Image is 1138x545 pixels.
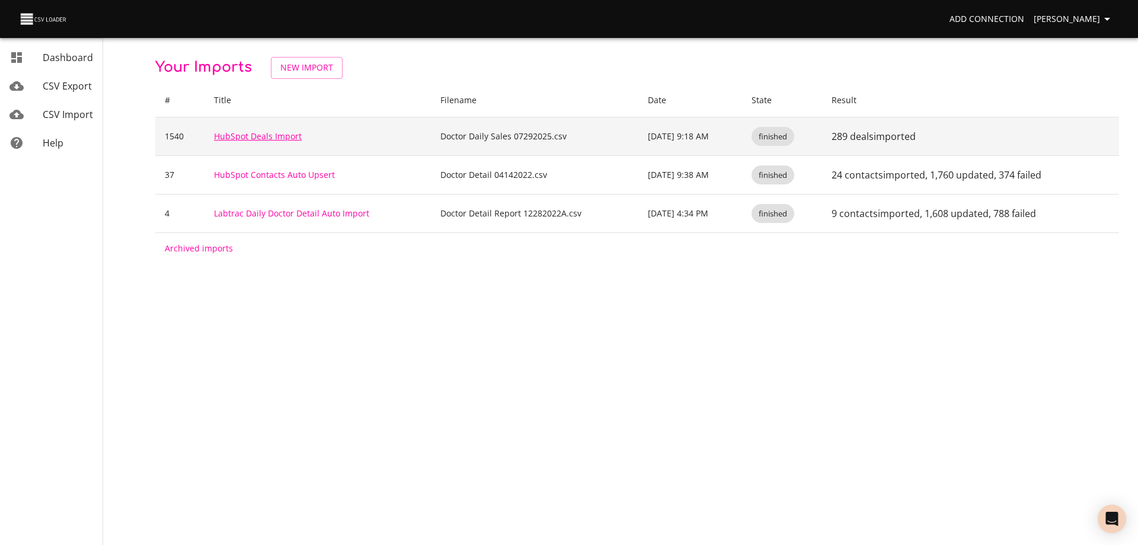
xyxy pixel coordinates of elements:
[431,117,638,155] td: Doctor Daily Sales 07292025.csv
[945,8,1029,30] a: Add Connection
[43,136,63,149] span: Help
[638,155,742,194] td: [DATE] 9:38 AM
[1029,8,1119,30] button: [PERSON_NAME]
[638,117,742,155] td: [DATE] 9:18 AM
[204,84,431,117] th: Title
[43,108,93,121] span: CSV Import
[271,57,343,79] a: New Import
[155,194,204,232] td: 4
[822,84,1119,117] th: Result
[431,155,638,194] td: Doctor Detail 04142022.csv
[165,243,233,254] a: Archived imports
[19,11,69,27] img: CSV Loader
[832,129,1110,144] p: 289 deals imported
[752,131,794,142] span: finished
[742,84,822,117] th: State
[431,194,638,232] td: Doctor Detail Report 12282022A.csv
[1034,12,1114,27] span: [PERSON_NAME]
[832,206,1110,221] p: 9 contacts imported , 1,608 updated , 788 failed
[155,84,204,117] th: #
[752,170,794,181] span: finished
[214,208,369,219] a: Labtrac Daily Doctor Detail Auto Import
[752,208,794,219] span: finished
[43,51,93,64] span: Dashboard
[155,117,204,155] td: 1540
[214,130,302,142] a: HubSpot Deals Import
[638,194,742,232] td: [DATE] 4:34 PM
[431,84,638,117] th: Filename
[280,60,333,75] span: New Import
[43,79,92,93] span: CSV Export
[214,169,335,180] a: HubSpot Contacts Auto Upsert
[155,59,252,75] span: Your Imports
[832,168,1110,182] p: 24 contacts imported , 1,760 updated , 374 failed
[155,155,204,194] td: 37
[638,84,742,117] th: Date
[1098,505,1126,533] div: Open Intercom Messenger
[950,12,1024,27] span: Add Connection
